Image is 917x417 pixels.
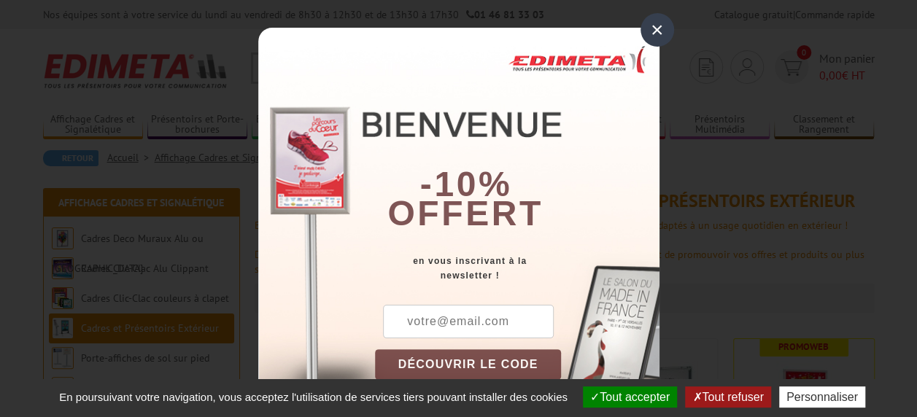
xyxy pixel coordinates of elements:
[375,254,659,283] div: en vous inscrivant à la newsletter !
[583,386,677,408] button: Tout accepter
[641,13,674,47] div: ×
[685,386,770,408] button: Tout refuser
[52,391,575,403] span: En poursuivant votre navigation, vous acceptez l'utilisation de services tiers pouvant installer ...
[779,386,865,408] button: Personnaliser (fenêtre modale)
[420,165,512,203] b: -10%
[375,349,562,380] button: DÉCOUVRIR LE CODE
[383,305,554,338] input: votre@email.com
[387,194,543,233] font: offert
